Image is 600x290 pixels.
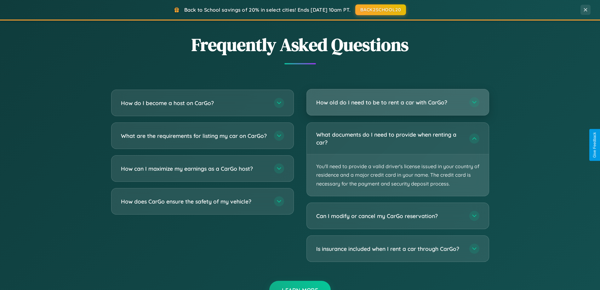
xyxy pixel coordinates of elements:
h3: What are the requirements for listing my car on CarGo? [121,132,268,140]
button: BACK2SCHOOL20 [355,4,406,15]
h3: What documents do I need to provide when renting a car? [316,131,463,146]
h3: How does CarGo ensure the safety of my vehicle? [121,198,268,205]
div: Give Feedback [592,132,597,158]
p: You'll need to provide a valid driver's license issued in your country of residence and a major c... [307,154,489,196]
h2: Frequently Asked Questions [111,33,489,57]
h3: How old do I need to be to rent a car with CarGo? [316,98,463,106]
h3: Is insurance included when I rent a car through CarGo? [316,245,463,253]
h3: Can I modify or cancel my CarGo reservation? [316,212,463,220]
span: Back to School savings of 20% in select cities! Ends [DATE] 10am PT. [184,7,351,13]
h3: How do I become a host on CarGo? [121,99,268,107]
h3: How can I maximize my earnings as a CarGo host? [121,165,268,173]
